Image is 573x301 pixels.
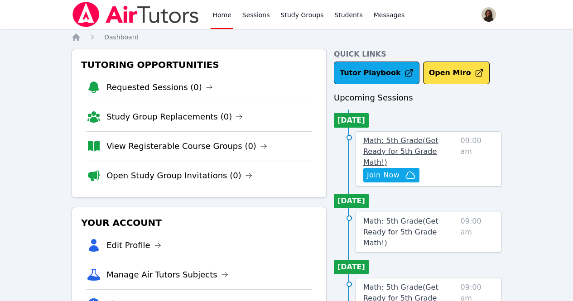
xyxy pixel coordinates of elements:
[363,135,457,168] a: Math: 5th Grade(Get Ready for 5th Grade Math!)
[106,81,213,94] a: Requested Sessions (0)
[363,136,438,167] span: Math: 5th Grade ( Get Ready for 5th Grade Math! )
[374,10,405,19] span: Messages
[106,169,252,182] a: Open Study Group Invitations (0)
[334,194,369,208] li: [DATE]
[106,140,267,153] a: View Registerable Course Groups (0)
[363,216,457,248] a: Math: 5th Grade(Get Ready for 5th Grade Math!)
[104,33,139,41] span: Dashboard
[334,91,501,104] h3: Upcoming Sessions
[334,49,501,60] h4: Quick Links
[423,62,490,84] button: Open Miro
[363,217,438,247] span: Math: 5th Grade ( Get Ready for 5th Grade Math! )
[79,215,319,231] h3: Your Account
[334,113,369,128] li: [DATE]
[72,2,200,27] img: Air Tutors
[363,168,419,182] button: Join Now
[104,33,139,42] a: Dashboard
[334,260,369,274] li: [DATE]
[461,216,494,248] span: 09:00 am
[334,62,419,84] a: Tutor Playbook
[367,170,400,181] span: Join Now
[106,110,243,123] a: Study Group Replacements (0)
[79,57,319,73] h3: Tutoring Opportunities
[72,33,501,42] nav: Breadcrumb
[106,239,161,252] a: Edit Profile
[461,135,494,182] span: 09:00 am
[106,268,228,281] a: Manage Air Tutors Subjects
